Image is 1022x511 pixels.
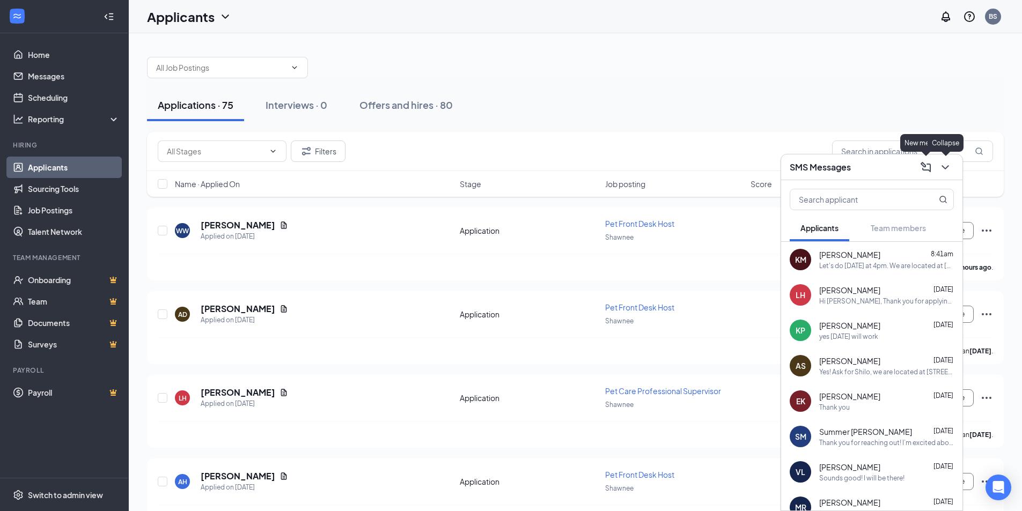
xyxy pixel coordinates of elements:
button: ComposeMessage [917,159,935,176]
span: Shawnee [605,484,634,492]
svg: Notifications [939,10,952,23]
span: [PERSON_NAME] [819,391,880,402]
div: Application [460,392,599,403]
div: Thank you for reaching out! I’m excited about the opportunity to interview for the Professional P... [819,438,954,447]
a: DocumentsCrown [28,312,120,334]
div: Sounds good! I will be there! [819,473,905,483]
span: [PERSON_NAME] [819,320,880,331]
b: [DATE] [969,347,991,355]
a: Scheduling [28,87,120,108]
h5: [PERSON_NAME] [201,470,275,482]
svg: Collapse [104,11,114,22]
div: Switch to admin view [28,490,103,500]
div: Hiring [13,140,117,150]
span: [DATE] [933,321,953,329]
a: Home [28,44,120,65]
div: AD [178,310,187,319]
a: OnboardingCrown [28,269,120,291]
a: Messages [28,65,120,87]
h5: [PERSON_NAME] [201,387,275,398]
svg: Document [280,305,288,313]
div: Let's do [DATE] at 4pm. We are located at [STREET_ADDRESS] [819,261,954,270]
div: LH [796,290,805,300]
svg: QuestionInfo [963,10,976,23]
h5: [PERSON_NAME] [201,303,275,315]
div: Payroll [13,366,117,375]
span: [DATE] [933,462,953,470]
span: Stage [460,179,481,189]
svg: Document [280,388,288,397]
div: WW [176,226,189,235]
a: Job Postings [28,199,120,221]
div: Applied on [DATE] [201,315,288,325]
svg: Ellipses [980,475,993,488]
a: PayrollCrown [28,382,120,403]
div: AS [796,360,806,371]
svg: Ellipses [980,224,993,237]
span: Score [751,179,772,189]
span: Shawnee [605,233,634,241]
a: Applicants [28,157,120,178]
svg: MagnifyingGlass [975,147,983,155]
div: Applied on [DATE] [201,398,288,409]
svg: Document [280,472,288,480]
span: [DATE] [933,285,953,293]
svg: Settings [13,490,24,500]
div: Application [460,476,599,487]
div: KM [795,254,806,265]
span: [PERSON_NAME] [819,497,880,508]
div: Application [460,309,599,320]
div: EK [796,396,805,406]
h3: SMS Messages [790,161,851,173]
svg: Filter [300,145,313,158]
span: [DATE] [933,427,953,435]
div: VL [796,466,805,477]
b: 17 hours ago [952,263,991,271]
h1: Applicants [147,8,215,26]
span: Pet Front Desk Host [605,470,674,479]
a: Talent Network [28,221,120,242]
span: Pet Care Professional Supervisor [605,386,721,396]
div: LH [179,394,187,403]
div: New message [900,134,952,152]
div: Reporting [28,114,120,124]
svg: ComposeMessage [920,161,932,174]
div: SM [795,431,806,442]
b: [DATE] [969,431,991,439]
input: Search applicant [790,189,917,210]
svg: ChevronDown [219,10,232,23]
span: Pet Front Desk Host [605,219,674,228]
a: SurveysCrown [28,334,120,355]
span: [DATE] [933,498,953,506]
div: Team Management [13,253,117,262]
span: Shawnee [605,401,634,409]
span: Name · Applied On [175,179,240,189]
h5: [PERSON_NAME] [201,219,275,231]
svg: ChevronDown [269,147,277,155]
svg: Ellipses [980,391,993,404]
span: 8:41am [931,250,953,258]
span: [PERSON_NAME] [819,249,880,260]
input: Search in applications [832,140,993,162]
svg: ChevronDown [290,63,299,72]
div: Open Intercom Messenger [986,475,1011,500]
div: yes [DATE] will work [819,332,878,341]
div: Thank you [819,403,850,412]
button: ChevronDown [937,159,954,176]
svg: WorkstreamLogo [12,11,23,21]
svg: Document [280,221,288,229]
a: TeamCrown [28,291,120,312]
div: Yes! Ask for Shilo, we are located at [STREET_ADDRESS] [819,367,954,376]
svg: Analysis [13,114,24,124]
span: Applicants [800,223,839,233]
span: [DATE] [933,356,953,364]
svg: ChevronDown [939,161,952,174]
svg: MagnifyingGlass [939,195,947,204]
div: Applications · 75 [158,98,233,112]
input: All Stages [167,145,264,157]
span: Job posting [605,179,645,189]
svg: Ellipses [980,308,993,321]
span: Team members [871,223,926,233]
div: BS [989,12,997,21]
div: Application [460,225,599,236]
